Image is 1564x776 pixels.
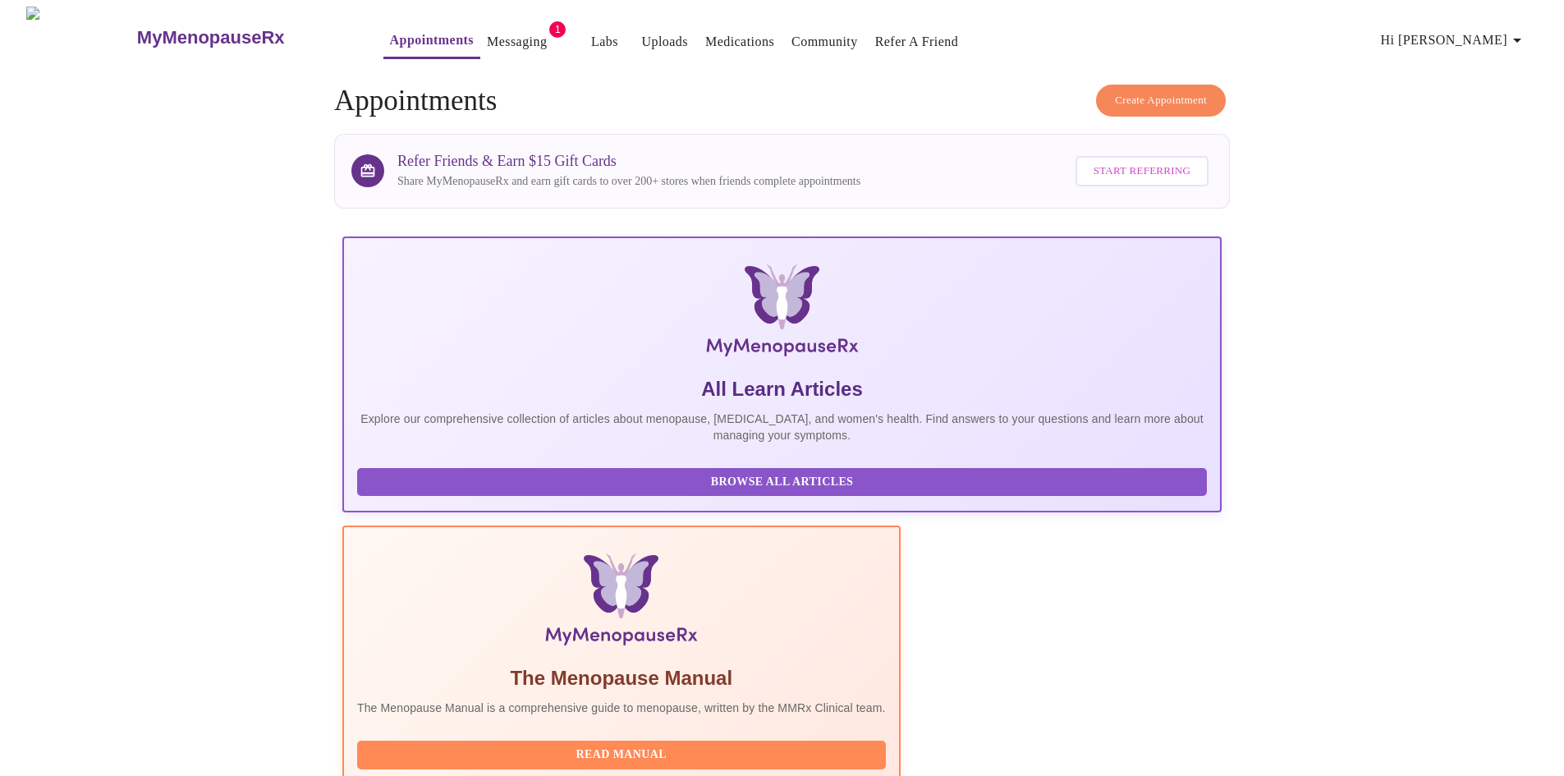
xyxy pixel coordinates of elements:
span: 1 [549,21,566,38]
button: Appointments [383,24,480,59]
a: Labs [591,30,618,53]
a: Medications [705,30,774,53]
button: Messaging [480,25,553,58]
a: Refer a Friend [875,30,959,53]
span: Browse All Articles [374,472,1190,493]
h3: Refer Friends & Earn $15 Gift Cards [397,153,860,170]
p: Share MyMenopauseRx and earn gift cards to over 200+ stores when friends complete appointments [397,173,860,190]
h5: All Learn Articles [357,376,1207,402]
p: The Menopause Manual is a comprehensive guide to menopause, written by the MMRx Clinical team. [357,700,886,716]
h4: Appointments [334,85,1230,117]
button: Labs [578,25,631,58]
a: Appointments [390,29,474,52]
button: Hi [PERSON_NAME] [1374,24,1534,57]
button: Browse All Articles [357,468,1207,497]
h3: MyMenopauseRx [137,27,285,48]
a: Messaging [487,30,547,53]
h5: The Menopause Manual [357,665,886,691]
button: Medications [699,25,781,58]
a: Community [791,30,858,53]
button: Community [785,25,865,58]
a: MyMenopauseRx [135,9,350,67]
button: Read Manual [357,741,886,769]
button: Start Referring [1076,156,1209,186]
p: Explore our comprehensive collection of articles about menopause, [MEDICAL_DATA], and women's hea... [357,411,1207,443]
img: Menopause Manual [441,553,801,652]
span: Create Appointment [1115,91,1207,110]
img: MyMenopauseRx Logo [26,7,135,68]
button: Create Appointment [1096,85,1226,117]
a: Uploads [641,30,688,53]
a: Browse All Articles [357,474,1211,488]
a: Read Manual [357,746,890,760]
button: Refer a Friend [869,25,965,58]
a: Start Referring [1071,148,1213,195]
img: MyMenopauseRx Logo [489,264,1075,363]
span: Read Manual [374,745,869,765]
span: Start Referring [1094,162,1190,181]
button: Uploads [635,25,695,58]
span: Hi [PERSON_NAME] [1381,29,1527,52]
